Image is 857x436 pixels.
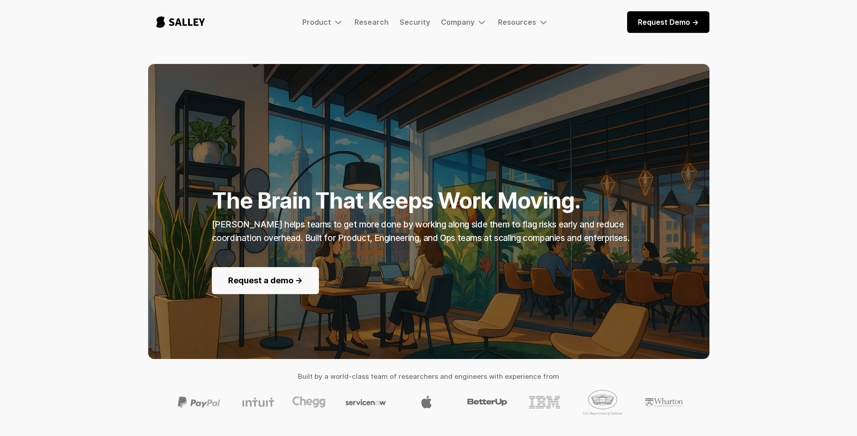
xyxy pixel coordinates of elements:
div: Company [441,17,487,27]
div: Product [302,18,331,27]
a: Request a demo -> [212,267,319,294]
a: Research [354,18,389,27]
a: Request Demo -> [627,11,709,33]
div: Resources [498,18,536,27]
a: Security [399,18,430,27]
a: home [148,7,213,37]
div: Resources [498,17,549,27]
strong: The Brain That Keeps Work Moving. [212,187,581,214]
div: Product [302,17,344,27]
div: Company [441,18,475,27]
h4: Built by a world-class team of researchers and engineers with experience from [148,370,709,383]
strong: [PERSON_NAME] helps teams to get more done by working along side them to flag risks early and red... [212,219,630,243]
